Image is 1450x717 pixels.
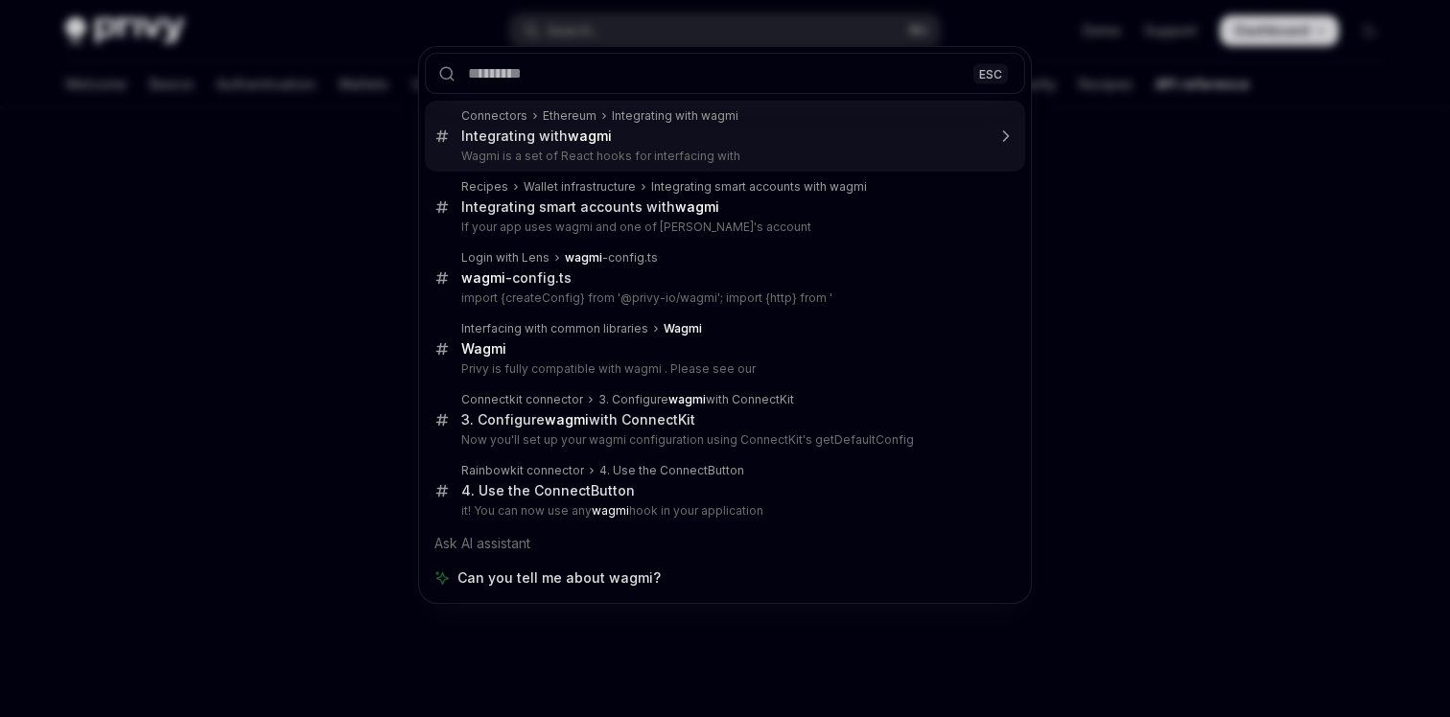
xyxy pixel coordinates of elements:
p: import {createConfig} from '@privy-io/wagmi'; import {http} from ' [461,290,985,306]
span: Can you tell me about wagmi? [457,568,661,588]
div: Recipes [461,179,508,195]
div: Connectors [461,108,527,124]
div: Integrating smart accounts with [461,198,719,216]
p: Wagmi is a set of React hooks for interfacing with [461,149,985,164]
div: Connectkit connector [461,392,583,407]
b: wagmi [592,503,629,518]
b: Wagmi [664,321,702,335]
div: -config.ts [565,250,658,266]
div: Ask AI assistant [425,526,1025,561]
p: Privy is fully compatible with wagmi . Please see our [461,361,985,377]
b: wagmi [545,411,589,428]
div: -config.ts [461,269,572,287]
div: Integrating with wagmi [612,108,738,124]
b: wagmi [461,269,505,286]
b: wagmi [668,392,706,406]
div: Rainbowkit connector [461,463,584,478]
div: Integrating with [461,127,612,145]
b: wagmi [568,127,612,144]
div: 3. Configure with ConnectKit [461,411,695,428]
div: ESC [973,63,1008,83]
div: 4. Use the ConnectButton [599,463,744,478]
div: Interfacing with common libraries [461,321,648,336]
p: If your app uses wagmi and one of [PERSON_NAME]'s account [461,220,985,235]
div: Login with Lens [461,250,550,266]
b: wagmi [565,250,602,265]
div: 3. Configure with ConnectKit [598,392,794,407]
b: Wagmi [461,340,506,357]
div: 4. Use the ConnectButton [461,482,635,499]
div: Wallet infrastructure [524,179,636,195]
b: wagmi [675,198,719,215]
p: it! You can now use any hook in your application [461,503,985,519]
p: Now you'll set up your wagmi configuration using ConnectKit's getDefaultConfig [461,432,985,448]
div: Integrating smart accounts with wagmi [651,179,867,195]
div: Ethereum [543,108,596,124]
